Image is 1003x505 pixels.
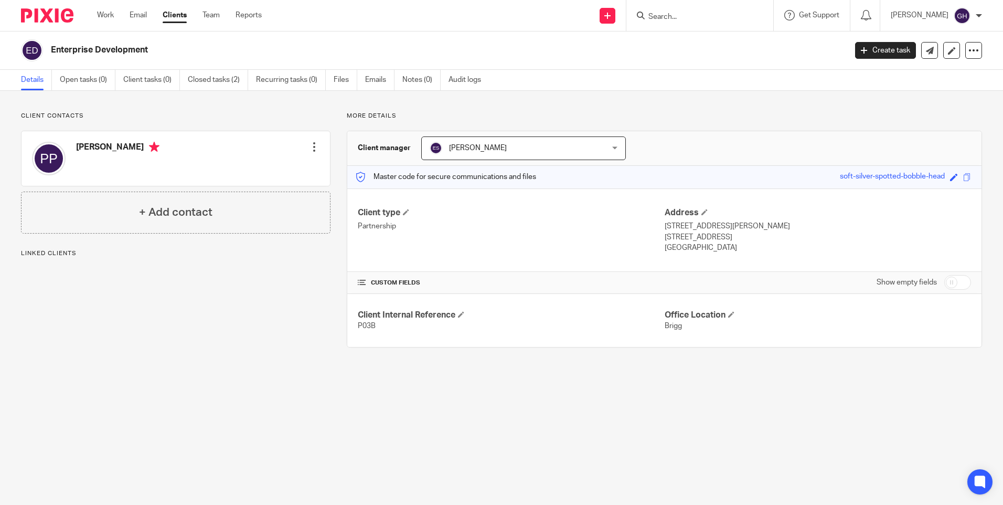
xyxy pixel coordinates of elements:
h2: Enterprise Development [51,45,681,56]
a: Audit logs [449,70,489,90]
a: Clients [163,10,187,20]
h4: Client Internal Reference [358,310,664,321]
a: Open tasks (0) [60,70,115,90]
a: Details [21,70,52,90]
p: [STREET_ADDRESS] [665,232,971,243]
p: [STREET_ADDRESS][PERSON_NAME] [665,221,971,232]
a: Recurring tasks (0) [256,70,326,90]
a: Emails [365,70,394,90]
a: Work [97,10,114,20]
h4: Office Location [665,310,971,321]
label: Show empty fields [877,277,937,288]
span: P03B [358,322,376,330]
h4: Address [665,207,971,218]
p: Client contacts [21,112,330,120]
p: More details [347,112,982,120]
a: Files [334,70,357,90]
p: Linked clients [21,249,330,258]
span: Brigg [665,322,682,330]
i: Primary [149,142,159,152]
input: Search [647,13,742,22]
h4: + Add contact [139,204,212,220]
div: soft-silver-spotted-bobble-head [840,171,945,183]
h3: Client manager [358,143,411,153]
p: Master code for secure communications and files [355,172,536,182]
h4: CUSTOM FIELDS [358,279,664,287]
a: Client tasks (0) [123,70,180,90]
h4: [PERSON_NAME] [76,142,159,155]
img: svg%3E [954,7,970,24]
a: Closed tasks (2) [188,70,248,90]
p: Partnership [358,221,664,232]
span: [PERSON_NAME] [449,144,507,152]
a: Notes (0) [402,70,441,90]
a: Team [202,10,220,20]
a: Create task [855,42,916,59]
img: svg%3E [32,142,66,175]
img: svg%3E [21,39,43,61]
p: [GEOGRAPHIC_DATA] [665,243,971,253]
a: Reports [236,10,262,20]
h4: Client type [358,207,664,218]
img: Pixie [21,8,73,23]
p: [PERSON_NAME] [891,10,948,20]
img: svg%3E [430,142,442,154]
a: Email [130,10,147,20]
span: Get Support [799,12,839,19]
